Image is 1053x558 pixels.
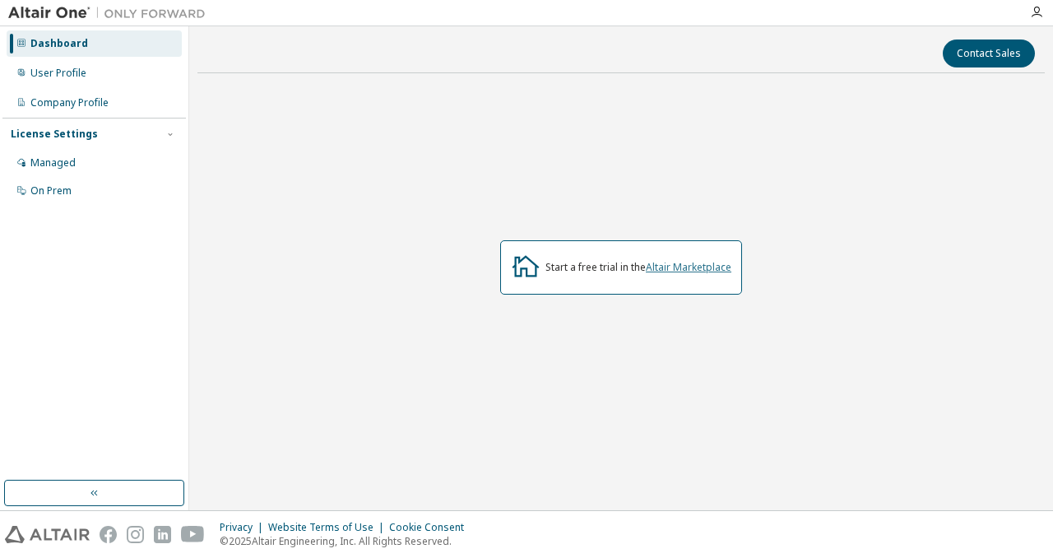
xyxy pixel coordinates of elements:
[127,526,144,543] img: instagram.svg
[181,526,205,543] img: youtube.svg
[30,156,76,170] div: Managed
[5,526,90,543] img: altair_logo.svg
[100,526,117,543] img: facebook.svg
[154,526,171,543] img: linkedin.svg
[11,128,98,141] div: License Settings
[268,521,389,534] div: Website Terms of Use
[646,260,731,274] a: Altair Marketplace
[30,37,88,50] div: Dashboard
[220,534,474,548] p: © 2025 Altair Engineering, Inc. All Rights Reserved.
[30,184,72,198] div: On Prem
[220,521,268,534] div: Privacy
[30,96,109,109] div: Company Profile
[8,5,214,21] img: Altair One
[389,521,474,534] div: Cookie Consent
[30,67,86,80] div: User Profile
[943,40,1035,67] button: Contact Sales
[545,261,731,274] div: Start a free trial in the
